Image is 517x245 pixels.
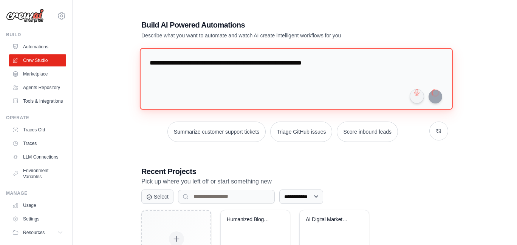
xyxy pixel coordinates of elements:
[9,213,66,225] a: Settings
[9,137,66,149] a: Traces
[410,89,424,103] button: Click to speak your automation idea
[429,122,448,140] button: Get new suggestions
[9,227,66,239] button: Resources
[9,54,66,66] a: Crew Studio
[6,115,66,121] div: Operate
[9,82,66,94] a: Agents Repository
[6,9,44,23] img: Logo
[23,230,45,236] span: Resources
[9,124,66,136] a: Traces Old
[9,68,66,80] a: Marketplace
[141,20,395,30] h1: Build AI Powered Automations
[270,122,332,142] button: Triage GitHub issues
[306,216,351,223] div: AI Digital Marketing Team
[141,177,448,186] p: Pick up where you left off or start something new
[9,151,66,163] a: LLM Connections
[9,41,66,53] a: Automations
[337,122,398,142] button: Score inbound leads
[167,122,266,142] button: Summarize customer support tickets
[9,95,66,107] a: Tools & Integrations
[9,199,66,211] a: Usage
[141,32,395,39] p: Describe what you want to automate and watch AI create intelligent workflows for you
[6,190,66,196] div: Manage
[479,209,517,245] iframe: Chat Widget
[6,32,66,38] div: Build
[227,216,272,223] div: Humanized Blog Writer Automation
[9,165,66,183] a: Environment Variables
[141,190,173,204] button: Select
[141,166,448,177] h3: Recent Projects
